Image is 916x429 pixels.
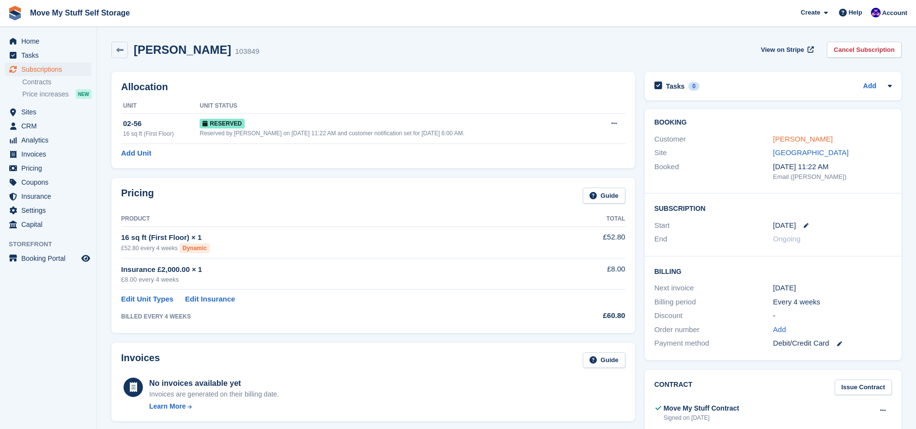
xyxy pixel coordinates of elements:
div: BILLED EVERY 4 WEEKS [121,312,543,321]
a: Edit Unit Types [121,294,173,305]
span: Invoices [21,147,79,161]
div: £52.80 every 4 weeks [121,243,543,253]
div: Billing period [654,297,773,308]
span: Home [21,34,79,48]
span: Analytics [21,133,79,147]
div: Dynamic [180,243,210,253]
span: Help [849,8,862,17]
div: Learn More [149,401,186,412]
img: Jade Whetnall [871,8,881,17]
a: Edit Insurance [185,294,235,305]
span: Booking Portal [21,252,79,265]
span: Insurance [21,190,79,203]
div: Every 4 weeks [773,297,892,308]
td: £52.80 [543,226,625,258]
h2: Invoices [121,352,160,368]
span: Subscriptions [21,63,79,76]
a: menu [5,161,92,175]
th: Product [121,211,543,227]
h2: Subscription [654,203,892,213]
span: Coupons [21,175,79,189]
a: menu [5,34,92,48]
div: Signed on [DATE] [664,413,739,422]
a: Contracts [22,78,92,87]
a: Issue Contract [835,380,892,396]
a: menu [5,133,92,147]
h2: Tasks [666,82,685,91]
a: menu [5,147,92,161]
div: Booked [654,161,773,182]
span: Capital [21,218,79,231]
a: menu [5,218,92,231]
div: Debit/Credit Card [773,338,892,349]
div: Invoices are generated on their billing date. [149,389,279,399]
th: Unit [121,98,200,114]
a: Cancel Subscription [827,42,901,58]
a: [GEOGRAPHIC_DATA] [773,148,849,157]
div: Order number [654,324,773,335]
th: Unit Status [200,98,595,114]
a: Price increases NEW [22,89,92,99]
a: Guide [583,352,625,368]
div: Discount [654,310,773,321]
span: View on Stripe [761,45,804,55]
h2: Billing [654,266,892,276]
div: Email ([PERSON_NAME]) [773,172,892,182]
div: [DATE] [773,283,892,294]
a: menu [5,119,92,133]
div: Move My Stuff Contract [664,403,739,413]
h2: Contract [654,380,693,396]
div: No invoices available yet [149,378,279,389]
div: £60.80 [543,310,625,321]
a: Guide [583,188,625,204]
div: End [654,234,773,245]
a: Move My Stuff Self Storage [26,5,134,21]
div: Next invoice [654,283,773,294]
span: Settings [21,204,79,217]
span: Pricing [21,161,79,175]
div: 02-56 [123,118,200,129]
a: menu [5,190,92,203]
a: menu [5,63,92,76]
th: Total [543,211,625,227]
div: 0 [688,82,699,91]
td: £8.00 [543,258,625,290]
img: stora-icon-8386f47178a22dfd0bd8f6a31ec36ba5ce8667c1dd55bd0f319d3a0aa187defe.svg [8,6,22,20]
a: Add Unit [121,148,151,159]
h2: Booking [654,119,892,127]
div: Reserved by [PERSON_NAME] on [DATE] 11:22 AM and customer notification set for [DATE] 6:00 AM. [200,129,595,138]
a: Add [863,81,876,92]
span: Create [801,8,820,17]
time: 2025-09-01 00:00:00 UTC [773,220,796,231]
a: Learn More [149,401,279,412]
h2: [PERSON_NAME] [134,43,231,56]
div: - [773,310,892,321]
a: menu [5,105,92,119]
span: Ongoing [773,235,801,243]
a: Add [773,324,786,335]
div: Payment method [654,338,773,349]
div: Customer [654,134,773,145]
div: Site [654,147,773,159]
div: 16 sq ft (First Floor) [123,129,200,138]
div: £8.00 every 4 weeks [121,275,543,285]
span: CRM [21,119,79,133]
a: menu [5,204,92,217]
div: Insurance £2,000.00 × 1 [121,264,543,275]
div: 103849 [235,46,259,57]
a: Preview store [80,253,92,264]
span: Sites [21,105,79,119]
div: NEW [76,89,92,99]
h2: Pricing [121,188,154,204]
a: View on Stripe [757,42,816,58]
a: [PERSON_NAME] [773,135,833,143]
a: menu [5,175,92,189]
div: [DATE] 11:22 AM [773,161,892,173]
div: 16 sq ft (First Floor) × 1 [121,232,543,243]
span: Tasks [21,48,79,62]
span: Account [882,8,907,18]
span: Price increases [22,90,69,99]
div: Start [654,220,773,231]
a: menu [5,252,92,265]
span: Storefront [9,239,96,249]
